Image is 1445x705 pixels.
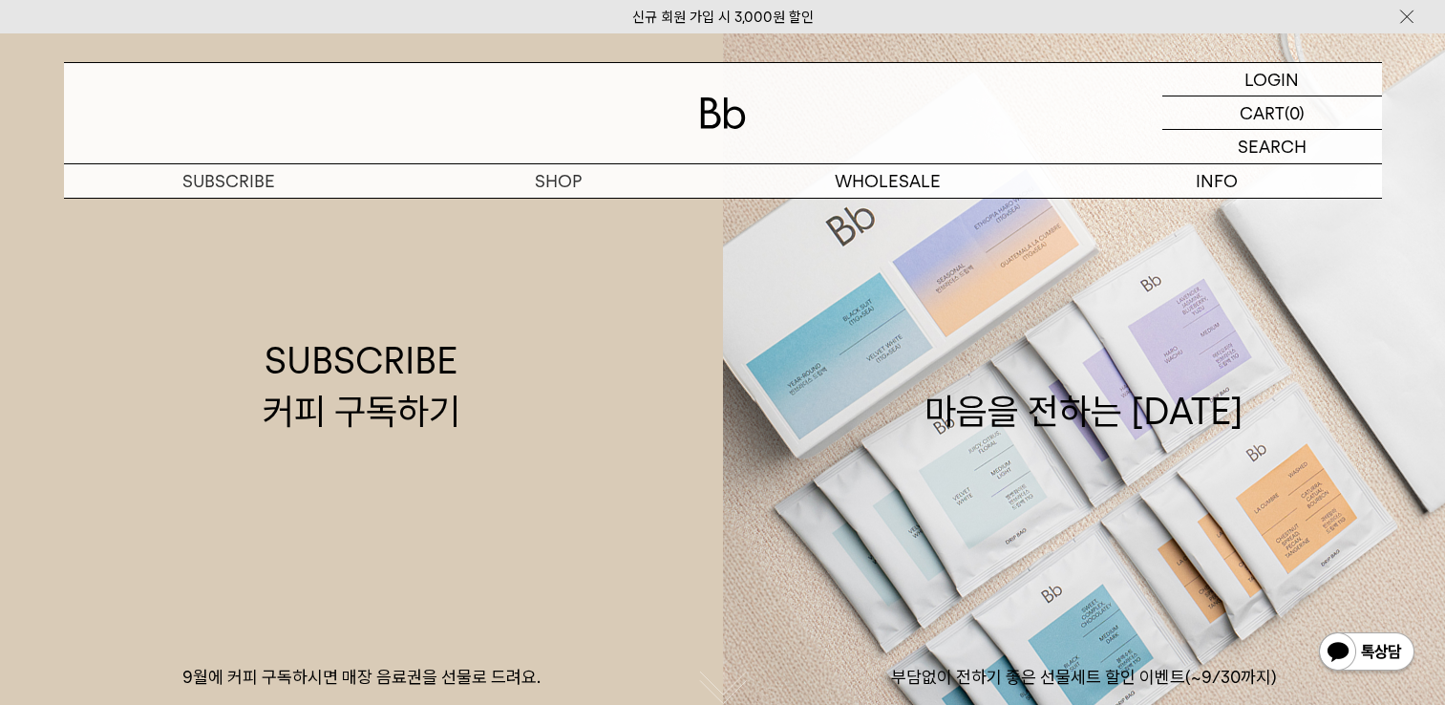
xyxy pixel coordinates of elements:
[723,164,1052,198] p: WHOLESALE
[263,335,460,437] div: SUBSCRIBE 커피 구독하기
[1162,63,1382,96] a: LOGIN
[1240,96,1285,129] p: CART
[1162,96,1382,130] a: CART (0)
[1238,130,1307,163] p: SEARCH
[1285,96,1305,129] p: (0)
[700,97,746,129] img: 로고
[1244,63,1299,96] p: LOGIN
[393,164,723,198] a: SHOP
[1317,630,1416,676] img: 카카오톡 채널 1:1 채팅 버튼
[924,335,1243,437] div: 마음을 전하는 [DATE]
[632,9,814,26] a: 신규 회원 가입 시 3,000원 할인
[64,164,393,198] a: SUBSCRIBE
[1052,164,1382,198] p: INFO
